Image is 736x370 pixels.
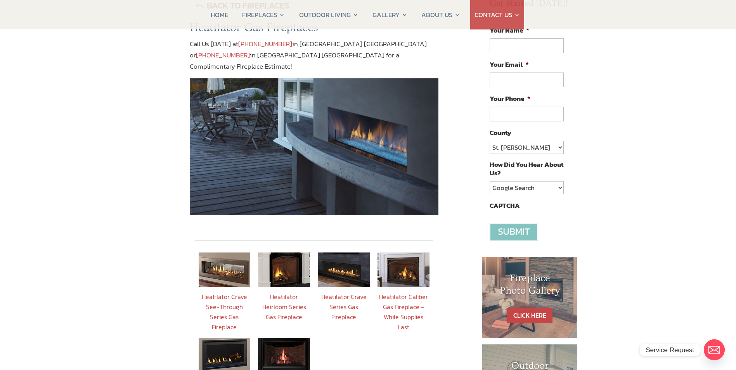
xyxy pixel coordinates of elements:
a: Heatilator Crave See-Through Series Gas Fireplace [202,292,247,332]
h2: Heatilator Gas Fireplaces [190,21,439,38]
label: CAPTCHA [490,201,520,210]
p: Call Us [DATE] at in [GEOGRAPHIC_DATA] [GEOGRAPHIC_DATA] or in [GEOGRAPHIC_DATA] [GEOGRAPHIC_DATA... [190,38,439,79]
input: Submit [490,223,538,240]
img: Crave60_GettyImages-151573744_sideregister_195x177 [318,252,370,287]
img: 14_CAL42X-WB_BronzeCam-Front_2977_195x155 [378,252,429,287]
a: Heatilator Heirloom Series Gas Fireplace [262,292,306,322]
img: HTL_gasFP_Heirloom36-NB_195x177 [258,252,310,287]
label: Your Phone [490,94,530,103]
a: CLICK HERE [507,308,552,323]
a: [PHONE_NUMBER] [238,39,292,49]
h1: Fireplace Photo Gallery [498,272,562,300]
img: HTL-gasFP-Crave48ST-Illusion-AmberGlass-Logs-195x177 [199,252,251,287]
a: Heatilator Crave Series Gas Fireplace [321,292,367,322]
label: Your Name [490,26,529,35]
a: Heatilator Caliber Gas Fireplace - While Supplies Last [379,292,428,332]
label: County [490,128,511,137]
a: Email [704,339,725,360]
a: [PHONE_NUMBER] [196,50,250,60]
label: Your Email [490,60,529,69]
label: How Did You Hear About Us? [490,160,563,177]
